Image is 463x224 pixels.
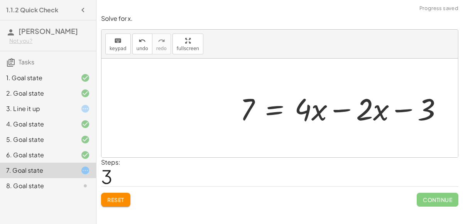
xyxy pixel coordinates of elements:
div: 1. Goal state [6,73,68,83]
span: Tasks [19,58,34,66]
i: keyboard [114,36,122,45]
i: Task started. [81,166,90,175]
div: 8. Goal state [6,181,68,190]
button: Reset [101,193,130,207]
i: Task finished and correct. [81,120,90,129]
div: 3. Line it up [6,104,68,113]
span: 3 [101,165,112,188]
span: undo [137,46,148,51]
label: Steps: [101,158,120,166]
button: redoredo [152,34,171,54]
i: redo [158,36,165,45]
span: Progress saved [419,5,458,12]
button: fullscreen [172,34,203,54]
div: 7. Goal state [6,166,68,175]
button: keyboardkeypad [105,34,131,54]
div: 6. Goal state [6,150,68,160]
div: 4. Goal state [6,120,68,129]
span: redo [156,46,167,51]
div: Not you? [9,37,90,45]
div: 5. Goal state [6,135,68,144]
i: Task started. [81,104,90,113]
i: undo [139,36,146,45]
i: Task not started. [81,181,90,190]
i: Task finished and correct. [81,89,90,98]
button: undoundo [132,34,152,54]
i: Task finished and correct. [81,135,90,144]
span: fullscreen [177,46,199,51]
i: Task finished and correct. [81,73,90,83]
div: 2. Goal state [6,89,68,98]
span: [PERSON_NAME] [19,27,78,35]
i: Task finished and correct. [81,150,90,160]
span: keypad [110,46,127,51]
h4: 1.1.2 Quick Check [6,5,58,15]
p: Solve for x. [101,14,458,23]
span: Reset [107,196,124,203]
